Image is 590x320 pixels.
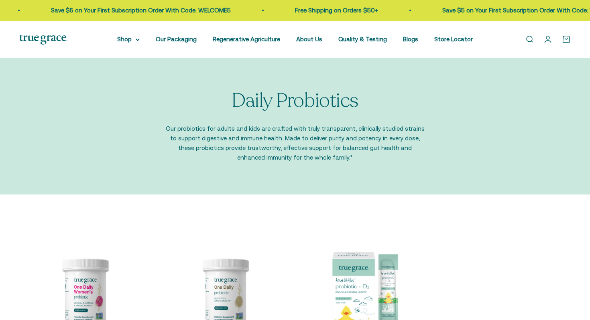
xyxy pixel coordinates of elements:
[117,34,140,44] summary: Shop
[156,36,197,43] a: Our Packaging
[434,36,473,43] a: Store Locator
[295,7,378,14] a: Free Shipping on Orders $50+
[296,36,322,43] a: About Us
[165,124,425,162] p: Our probiotics for adults and kids are crafted with truly transparent, clinically studied strains...
[213,36,280,43] a: Regenerative Agriculture
[51,6,231,15] p: Save $5 on Your First Subscription Order With Code: WELCOME5
[232,90,358,111] p: Daily Probiotics
[403,36,418,43] a: Blogs
[338,36,387,43] a: Quality & Testing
